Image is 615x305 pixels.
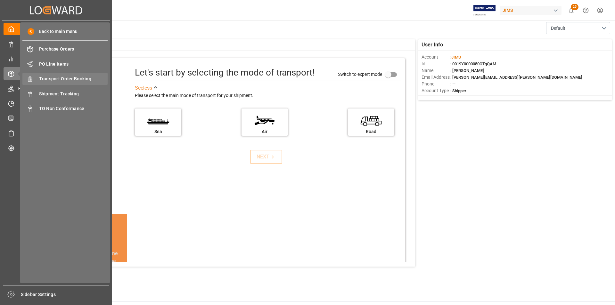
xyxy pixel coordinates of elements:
[578,3,593,18] button: Help Center
[422,67,450,74] span: Name
[450,55,461,60] span: :
[135,92,401,100] div: Please select the main mode of transport for your shipment.
[135,84,152,92] div: See less
[245,128,285,135] div: Air
[422,74,450,81] span: Email Address
[422,81,450,87] span: Phone
[4,37,109,50] a: Data Management
[500,4,564,16] button: JIMS
[39,91,108,97] span: Shipment Tracking
[39,46,108,52] span: Purchase Orders
[34,28,78,35] span: Back to main menu
[22,58,108,70] a: PO Line Items
[564,3,578,18] button: show 25 new notifications
[473,5,496,16] img: Exertis%20JAM%20-%20Email%20Logo.jpg_1722504956.jpg
[250,150,282,164] button: NEXT
[4,142,109,154] a: Tracking Shipment
[135,66,315,79] div: Let's start by selecting the mode of transport!
[422,60,450,67] span: Id
[39,105,108,112] span: TO Non Conformance
[22,87,108,100] a: Shipment Tracking
[451,55,461,60] span: JIMS
[21,291,110,298] span: Sidebar Settings
[138,128,178,135] div: Sea
[118,250,127,303] button: next slide / item
[551,25,565,32] span: Default
[338,71,382,76] span: Switch to expert mode
[450,68,484,73] span: : [PERSON_NAME]
[571,4,578,10] span: 25
[4,23,109,35] a: My Cockpit
[450,61,496,66] span: : 0019Y0000050OTgQAM
[4,112,109,124] a: CO2 Calculator
[450,82,455,86] span: : —
[422,54,450,60] span: Account
[4,52,109,65] a: My Reports
[450,88,466,93] span: : Shipper
[22,43,108,55] a: Purchase Orders
[422,41,443,49] span: User Info
[22,73,108,85] a: Transport Order Booking
[4,127,109,139] a: Sailing Schedules
[450,75,582,80] span: : [PERSON_NAME][EMAIL_ADDRESS][PERSON_NAME][DOMAIN_NAME]
[257,153,276,161] div: NEXT
[422,87,450,94] span: Account Type
[39,76,108,82] span: Transport Order Booking
[351,128,391,135] div: Road
[546,22,610,34] button: open menu
[500,6,562,15] div: JIMS
[4,97,109,109] a: Timeslot Management V2
[22,102,108,115] a: TO Non Conformance
[39,61,108,68] span: PO Line Items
